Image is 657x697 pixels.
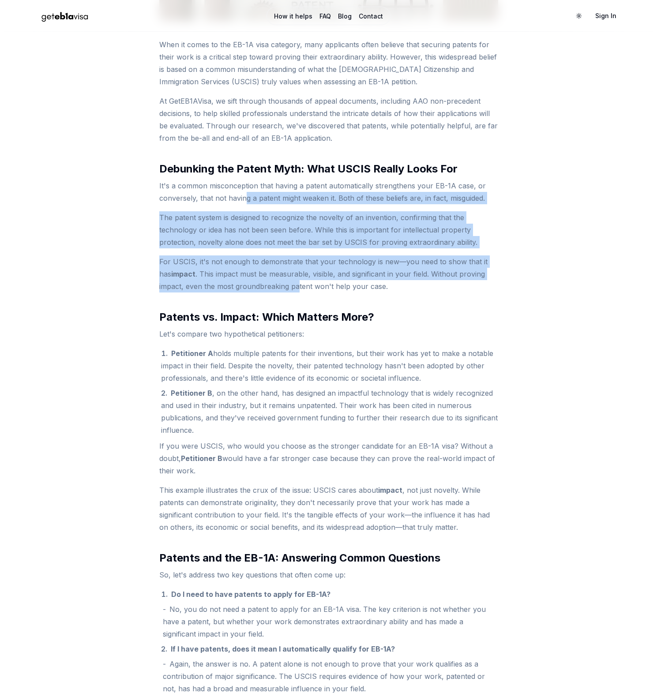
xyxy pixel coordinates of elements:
[159,440,498,477] p: If you were USCIS, who would you choose as the stronger candidate for an EB-1A visa? Without a do...
[34,8,96,24] img: geteb1avisa logo
[171,270,195,278] strong: impact
[163,603,498,640] li: No, you do not need a patent to apply for an EB-1A visa. The key criterion is not whether you hav...
[319,12,331,21] a: FAQ
[171,645,395,653] strong: If I have patents, does it mean I automatically qualify for EB-1A?
[267,7,390,25] nav: Main
[161,387,498,436] li: , on the other hand, has designed an impactful technology that is widely recognized and used in t...
[338,12,352,21] a: Blog
[34,8,230,24] a: Home Page
[171,590,330,599] strong: Do I need to have patents to apply for EB-1A?
[159,328,498,340] p: Let's compare two hypothetical petitioners:
[159,484,498,533] p: This example illustrates the crux of the issue: USCIS cares about , not just novelty. While paten...
[161,347,498,384] li: holds multiple patents for their inventions, but their work has yet to make a notable impact in t...
[378,486,402,495] strong: impact
[171,389,212,397] strong: Petitioner B
[159,569,498,581] p: So, let's address two key questions that often come up:
[159,255,498,292] p: For USCIS, it's not enough to demonstrate that your technology is new—you need to show that it ha...
[171,349,213,358] strong: Petitioner A
[159,551,498,565] h3: Patents and the EB-1A: Answering Common Questions
[159,162,498,176] h3: Debunking the Patent Myth: What USCIS Really Looks For
[159,310,498,324] h3: Patents vs. Impact: Which Matters More?
[159,180,498,204] p: It's a common misconception that having a patent automatically strengthens your EB-1A case, or co...
[159,211,498,248] p: The patent system is designed to recognize the novelty of an invention, confirming that the techn...
[588,8,623,24] a: Sign In
[359,12,383,21] a: Contact
[181,454,222,463] strong: Petitioner B
[159,95,498,144] p: At GetEB1AVisa, we sift through thousands of appeal documents, including AAO non-precedent decisi...
[274,12,312,21] a: How it helps
[159,38,498,88] p: When it comes to the EB-1A visa category, many applicants often believe that securing patents for...
[163,658,498,695] li: Again, the answer is no. A patent alone is not enough to prove that your work qualifies as a cont...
